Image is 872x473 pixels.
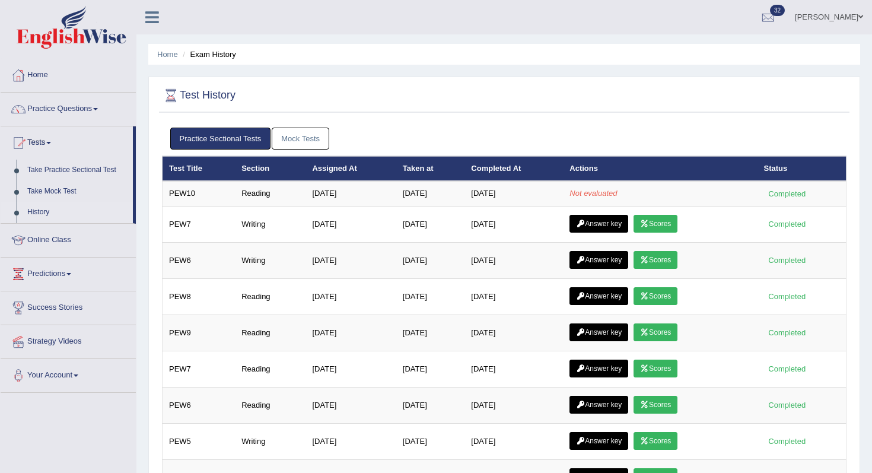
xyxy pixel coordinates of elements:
td: PEW6 [163,387,235,423]
a: Success Stories [1,291,136,321]
a: Home [157,50,178,59]
a: Answer key [569,360,628,377]
a: Your Account [1,359,136,389]
a: Answer key [569,287,628,305]
a: Strategy Videos [1,325,136,355]
a: Mock Tests [272,128,329,150]
div: Completed [764,290,810,303]
a: Tests [1,126,133,156]
a: Online Class [1,224,136,253]
a: Answer key [569,251,628,269]
td: [DATE] [305,315,396,351]
a: Answer key [569,323,628,341]
td: [DATE] [305,423,396,459]
span: 32 [770,5,785,16]
a: Practice Sectional Tests [170,128,271,150]
td: [DATE] [464,278,563,315]
td: Reading [235,278,305,315]
th: Completed At [464,156,563,181]
div: Completed [764,188,810,200]
td: [DATE] [396,423,464,459]
th: Status [758,156,846,181]
td: [DATE] [396,206,464,242]
a: Practice Questions [1,93,136,122]
li: Exam History [180,49,236,60]
div: Completed [764,363,810,375]
th: Section [235,156,305,181]
a: Scores [634,215,677,233]
a: Predictions [1,258,136,287]
td: PEW6 [163,242,235,278]
a: Scores [634,251,677,269]
td: Reading [235,351,305,387]
th: Taken at [396,156,464,181]
td: PEW8 [163,278,235,315]
a: Take Mock Test [22,181,133,202]
th: Test Title [163,156,235,181]
div: Completed [764,326,810,339]
em: Not evaluated [569,189,617,198]
td: [DATE] [396,315,464,351]
td: Reading [235,181,305,206]
td: [DATE] [396,181,464,206]
td: PEW7 [163,351,235,387]
td: [DATE] [305,181,396,206]
td: [DATE] [464,242,563,278]
td: PEW9 [163,315,235,351]
div: Completed [764,254,810,266]
a: Home [1,59,136,88]
td: [DATE] [464,351,563,387]
a: Answer key [569,396,628,414]
td: Reading [235,315,305,351]
a: Scores [634,287,677,305]
td: Writing [235,242,305,278]
td: [DATE] [464,423,563,459]
h2: Test History [162,87,235,104]
td: Writing [235,423,305,459]
td: [DATE] [396,278,464,315]
td: [DATE] [464,387,563,423]
th: Assigned At [305,156,396,181]
td: Writing [235,206,305,242]
td: [DATE] [305,242,396,278]
div: Completed [764,218,810,230]
a: Answer key [569,215,628,233]
td: PEW10 [163,181,235,206]
td: PEW7 [163,206,235,242]
div: Completed [764,435,810,447]
td: [DATE] [396,387,464,423]
a: Take Practice Sectional Test [22,160,133,181]
td: [DATE] [464,315,563,351]
a: Scores [634,396,677,414]
a: Scores [634,360,677,377]
a: Scores [634,323,677,341]
td: Reading [235,387,305,423]
td: [DATE] [305,278,396,315]
td: [DATE] [305,351,396,387]
th: Actions [563,156,757,181]
div: Completed [764,399,810,411]
td: [DATE] [464,206,563,242]
td: [DATE] [464,181,563,206]
td: PEW5 [163,423,235,459]
a: Scores [634,432,677,450]
td: [DATE] [305,206,396,242]
a: History [22,202,133,223]
a: Answer key [569,432,628,450]
td: [DATE] [305,387,396,423]
td: [DATE] [396,242,464,278]
td: [DATE] [396,351,464,387]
